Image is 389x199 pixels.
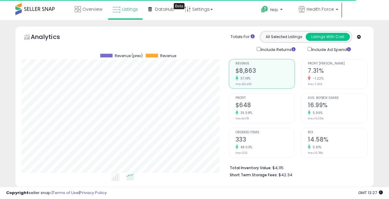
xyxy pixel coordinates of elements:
[236,117,249,120] small: Prev: $478
[311,111,323,115] small: 5.86%
[279,172,292,178] span: $42.34
[311,145,322,150] small: 5.81%
[238,145,252,150] small: 48.00%
[236,136,295,144] h2: 333
[6,190,107,196] div: seller snap | |
[252,46,303,53] div: Include Returns
[236,96,295,100] span: Profit
[261,6,268,13] i: Get Help
[236,131,295,134] span: Ordered Items
[236,151,247,155] small: Prev: 225
[31,33,72,43] h5: Analytics
[236,67,295,76] h2: $8,863
[80,190,107,196] a: Privacy Policy
[231,34,255,40] div: Totals For
[262,33,306,41] button: All Selected Listings
[155,6,174,12] span: DataHub
[82,6,102,12] span: Overview
[308,117,324,120] small: Prev: 16.05%
[174,3,185,9] div: Tooltip anchor
[308,67,367,76] h2: 7.31%
[308,96,367,100] span: Avg. Buybox Share
[308,102,367,110] h2: 16.99%
[6,190,29,196] strong: Copyright
[311,76,324,81] small: -1.22%
[308,62,367,65] span: Profit [PERSON_NAME]
[307,6,334,12] span: Health Force
[308,136,367,144] h2: 14.58%
[308,82,322,86] small: Prev: 7.40%
[236,102,295,110] h2: $648
[236,62,295,65] span: Revenue
[160,54,176,58] span: Revenue
[238,111,252,115] small: 35.58%
[308,131,367,134] span: ROI
[230,164,363,171] li: $4,115
[230,172,278,178] b: Short Term Storage Fees:
[306,33,350,41] button: Listings With Cost
[236,82,252,86] small: Prev: $6,460
[115,54,143,58] span: Revenue (prev)
[256,1,293,20] a: Help
[303,46,361,53] div: Include Ad Spend
[308,151,323,155] small: Prev: 13.78%
[358,190,383,196] span: 2025-09-16 13:27 GMT
[122,6,138,12] span: Listings
[270,7,278,12] span: Help
[53,190,79,196] a: Terms of Use
[238,76,251,81] small: 37.19%
[230,165,272,170] b: Total Inventory Value:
